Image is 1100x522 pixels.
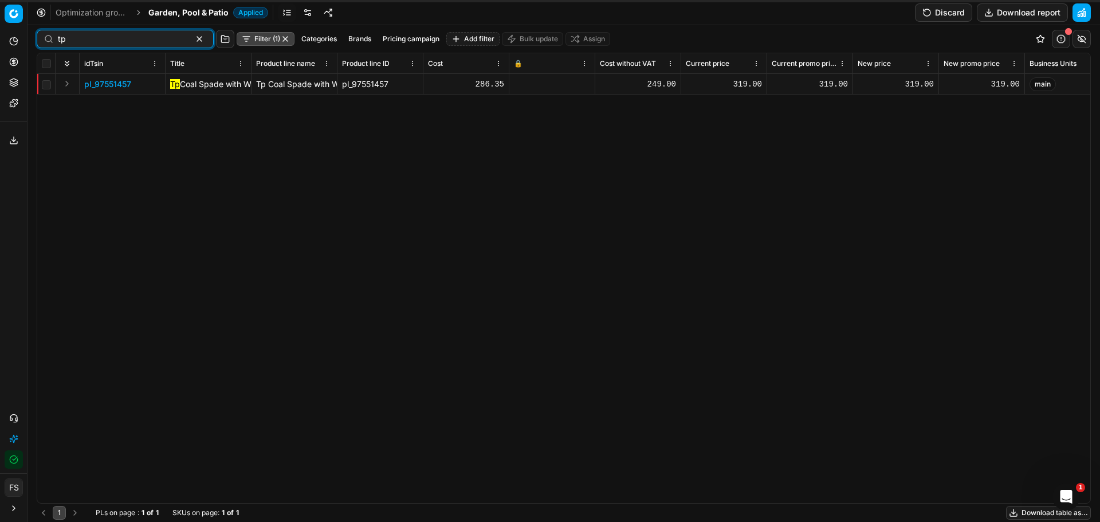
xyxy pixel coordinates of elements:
[147,508,154,517] strong: of
[148,7,268,18] span: Garden, Pool & PatioApplied
[170,79,294,89] span: Coal Spade with Wood Handle
[686,79,762,90] div: 319.00
[84,79,131,90] button: pl_97551457
[977,3,1068,22] button: Download report
[60,57,74,70] button: Expand all
[56,7,129,18] a: Optimization groups
[233,7,268,18] span: Applied
[68,506,82,520] button: Go to next page
[148,7,229,18] span: Garden, Pool & Patio
[565,32,610,46] button: Assign
[37,506,82,520] nav: pagination
[342,79,418,90] div: pl_97551457
[237,32,294,46] button: Filter (1)
[600,79,676,90] div: 249.00
[5,478,23,497] button: FS
[1052,483,1080,511] iframe: Intercom live chat
[686,59,729,68] span: Current price
[858,59,891,68] span: New price
[56,7,268,18] nav: breadcrumb
[428,59,443,68] span: Cost
[514,59,522,68] span: 🔒
[96,508,135,517] span: PLs on page
[156,508,159,517] strong: 1
[378,32,444,46] button: Pricing campaign
[915,3,972,22] button: Discard
[344,32,376,46] button: Brands
[1006,506,1091,520] button: Download table as...
[84,59,103,68] span: idTsin
[5,479,22,496] span: FS
[227,508,234,517] strong: of
[944,79,1020,90] div: 319.00
[53,506,66,520] button: 1
[502,32,563,46] button: Bulk update
[297,32,341,46] button: Categories
[37,506,50,520] button: Go to previous page
[944,59,1000,68] span: New promo price
[60,77,74,91] button: Expand
[1030,59,1077,68] span: Business Units
[142,508,144,517] strong: 1
[170,59,184,68] span: Title
[172,508,219,517] span: SKUs on page :
[858,79,934,90] div: 319.00
[236,508,239,517] strong: 1
[342,59,390,68] span: Product line ID
[446,32,500,46] button: Add filter
[1076,483,1085,492] span: 1
[170,79,180,89] mark: Tp
[428,79,504,90] div: 286.35
[772,79,848,90] div: 319.00
[1030,77,1056,91] span: main
[600,59,656,68] span: Cost without VAT
[256,59,315,68] span: Product line name
[96,508,159,517] div: :
[58,33,183,45] input: Search by SKU or title
[256,79,332,90] div: Tp Coal Spade with Wood Handle
[222,508,225,517] strong: 1
[772,59,836,68] span: Current promo price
